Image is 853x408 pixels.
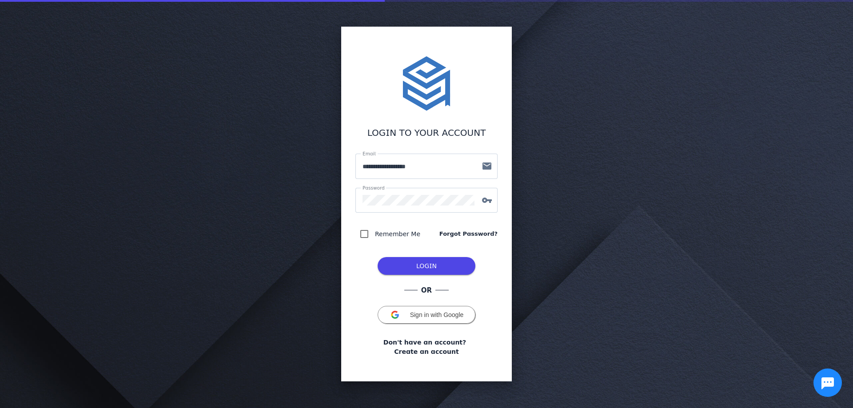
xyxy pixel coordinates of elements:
[363,185,385,190] mat-label: Password
[378,257,475,275] button: LOG IN
[378,306,475,324] button: Sign in with Google
[394,347,458,357] a: Create an account
[383,338,466,347] span: Don't have an account?
[476,161,498,171] mat-icon: mail
[476,195,498,206] mat-icon: vpn_key
[418,285,435,296] span: OR
[363,151,375,156] mat-label: Email
[373,229,420,239] label: Remember Me
[410,311,464,318] span: Sign in with Google
[439,230,498,238] a: Forgot Password?
[355,126,498,139] div: LOGIN TO YOUR ACCOUNT
[398,55,455,112] img: stacktome.svg
[416,262,437,269] span: LOGIN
